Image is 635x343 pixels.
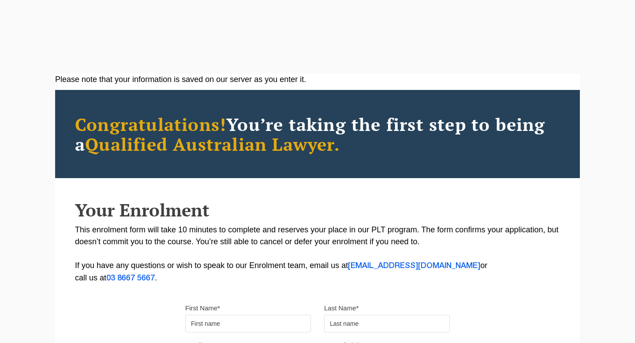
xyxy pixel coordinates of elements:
[75,200,560,220] h2: Your Enrolment
[106,275,155,282] a: 03 8667 5667
[75,114,560,154] h2: You’re taking the first step to being a
[348,262,480,269] a: [EMAIL_ADDRESS][DOMAIN_NAME]
[324,315,450,332] input: Last name
[55,74,580,86] div: Please note that your information is saved on our server as you enter it.
[85,132,340,156] span: Qualified Australian Lawyer.
[185,304,220,313] label: First Name*
[185,315,311,332] input: First name
[75,112,226,136] span: Congratulations!
[75,224,560,284] p: This enrolment form will take 10 minutes to complete and reserves your place in our PLT program. ...
[324,304,359,313] label: Last Name*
